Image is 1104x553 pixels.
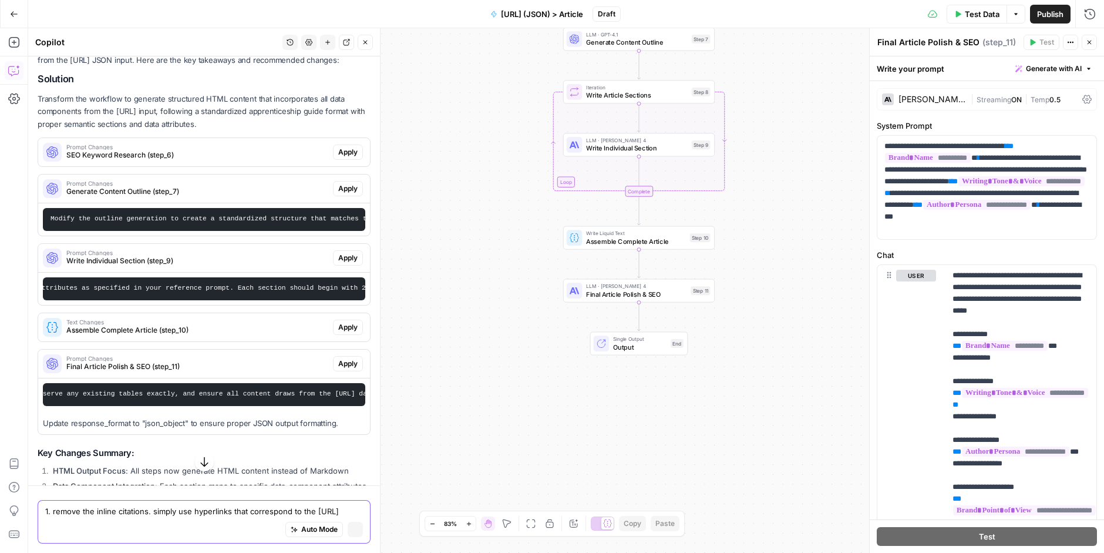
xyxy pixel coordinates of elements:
span: Text Changes [66,319,328,325]
span: [URL] (JSON) > Article [501,8,583,20]
span: Generate with AI [1026,63,1082,74]
button: Publish [1030,5,1071,24]
span: Copy [624,518,641,529]
button: user [896,270,936,281]
div: Write Liquid TextAssemble Complete ArticleStep 10 [563,226,715,250]
strong: Data Component Integration [53,481,155,491]
span: Output [613,342,667,352]
div: Single OutputOutputEnd [563,332,715,356]
span: Paste [655,518,675,529]
span: Apply [338,358,358,369]
span: Iteration [586,83,688,91]
label: System Prompt [877,120,1097,132]
span: Prompt Changes [66,144,328,150]
strong: HTML Output Focus [53,466,126,475]
div: LLM · [PERSON_NAME] 4Final Article Polish & SEOStep 11 [563,279,715,303]
span: 83% [444,519,457,528]
span: Apply [338,147,358,157]
li: : All steps now generate HTML content instead of Markdown [50,465,371,477]
div: Step 10 [690,233,711,242]
label: Chat [877,249,1097,261]
span: LLM · [PERSON_NAME] 4 [586,136,688,144]
span: | [1022,93,1031,105]
span: Assemble Complete Article [586,236,686,246]
button: Paste [651,516,679,531]
span: Write Individual Section (step_9) [66,256,328,266]
span: Streaming [977,95,1011,104]
span: Prompt Changes [66,250,328,256]
g: Edge from step_10 to step_11 [638,249,641,278]
button: Copy [619,516,646,531]
span: LLM · GPT-4.1 [586,31,688,38]
span: Apply [338,322,358,333]
div: Step 11 [691,286,710,295]
div: End [671,339,684,348]
span: Prompt Changes [66,180,328,186]
div: Complete [563,186,715,196]
button: Test [1024,35,1059,50]
button: Test [877,527,1097,546]
span: ON [1011,95,1022,104]
span: Generate Content Outline [586,38,688,48]
div: LLM · [PERSON_NAME] 4Write Individual SectionStep 9 [563,133,715,156]
p: Update response_format to "json_object" to ensure proper JSON output formatting. [43,417,365,430]
span: Final Article Polish & SEO (step_11) [66,361,328,372]
g: Edge from step_8 to step_9 [638,103,641,132]
g: Edge from step_8-iteration-end to step_10 [638,196,641,225]
span: Publish [1037,8,1063,20]
button: Apply [333,145,363,160]
span: Final Article Polish & SEO [586,289,687,299]
span: Single Output [613,335,667,343]
h2: Solution [38,73,371,85]
div: Write your prompt [870,56,1104,81]
span: Prompt Changes [66,356,328,361]
p: Transform the workflow to generate structured HTML content that incorporates all data components ... [38,93,371,130]
button: Generate with AI [1011,61,1097,76]
button: [URL] (JSON) > Article [483,5,590,24]
span: Apply [338,183,358,194]
div: Step 9 [692,140,711,149]
span: | [971,93,977,105]
span: Write Article Sections [586,91,688,100]
li: : Each section maps to specific data-component attributes for semantic structuring [50,480,371,504]
textarea: Final Article Polish & SEO [877,36,980,48]
div: Complete [625,186,652,196]
span: Generate Content Outline (step_7) [66,186,328,197]
span: SEO Keyword Research (step_6) [66,150,328,160]
g: Edge from step_11 to end [638,302,641,331]
span: Draft [598,9,615,19]
g: Edge from step_7 to step_8 [638,51,641,79]
button: Test Data [947,5,1007,24]
div: LLM · GPT-4.1Generate Content OutlineStep 7 [563,27,715,51]
span: Write Liquid Text [586,230,686,237]
button: Apply [333,250,363,266]
span: Auto Mode [301,524,338,535]
button: Auto Mode [285,522,343,537]
span: 0.5 [1049,95,1061,104]
span: LLM · [PERSON_NAME] 4 [586,282,687,290]
span: Test [979,531,995,542]
h3: Key Changes Summary: [38,448,371,459]
div: Step 7 [692,35,711,43]
div: [PERSON_NAME] 4 [898,95,966,103]
span: Write Individual Section [586,143,688,153]
span: Apply [338,253,358,263]
div: LoopIterationWrite Article SectionsStep 8 [563,80,715,103]
div: Copilot [35,36,279,48]
button: Apply [333,356,363,371]
span: Test Data [965,8,999,20]
span: Temp [1031,95,1049,104]
span: Test [1039,37,1054,48]
button: Apply [333,181,363,196]
button: Apply [333,320,363,335]
div: Step 8 [692,88,711,96]
span: Assemble Complete Article (step_10) [66,325,328,336]
span: ( step_11 ) [982,36,1016,48]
